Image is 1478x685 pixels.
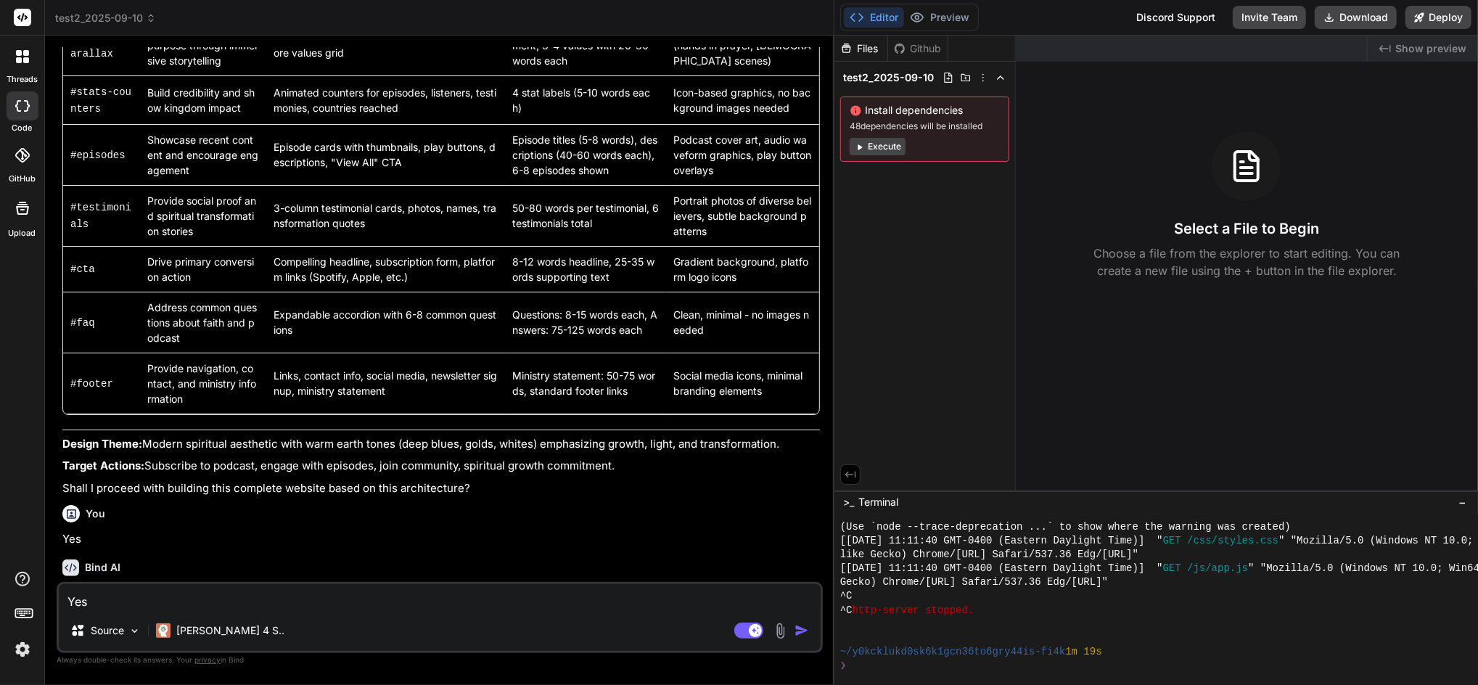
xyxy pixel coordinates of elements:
code: #faq [70,317,95,329]
code: #stats-counters [70,86,131,115]
button: − [1456,491,1469,514]
span: test2_2025-09-10 [55,11,156,25]
span: 48 dependencies will be installed [850,120,1000,132]
td: Ministry statement: 50-75 words, standard footer links [505,353,666,414]
button: Editor [844,7,904,28]
td: Address common questions about faith and podcast [140,292,266,353]
div: Files [834,41,887,56]
span: (Use `node --trace-deprecation ...` to show where the warning was created) [840,520,1291,534]
span: >_ [843,495,854,509]
div: Github [888,41,948,56]
td: Animated counters for episodes, listeners, testimonies, countries reached [266,75,505,124]
strong: Target Actions: [62,459,144,472]
p: Shall I proceed with building this complete website based on this architecture? [62,480,820,497]
td: 50-80 words per testimonial, 6 testimonials total [505,185,666,246]
span: like Gecko) Chrome/[URL] Safari/537.36 Edg/[URL]" [840,548,1138,562]
button: Preview [904,7,975,28]
span: ~/y0kcklukd0sk6k1gcn36to6gry44is-fi4k [840,645,1066,659]
span: test2_2025-09-10 [843,70,934,85]
span: Terminal [858,495,898,509]
code: #footer [70,378,113,390]
td: Clean, minimal - no images needed [666,292,819,353]
label: threads [7,73,38,86]
span: /js/app.js [1187,562,1248,575]
button: Invite Team [1233,6,1306,29]
span: ❯ [840,659,847,673]
button: Download [1315,6,1397,29]
td: Compelling headline, subscription form, platform links (Spotify, Apple, etc.) [266,246,505,292]
td: Podcast cover art, audio waveform graphics, play button overlays [666,124,819,185]
p: Modern spiritual aesthetic with warm earth tones (deep blues, golds, whites) emphasizing growth, ... [62,436,820,453]
strong: Design Theme: [62,437,142,451]
span: [[DATE] 11:11:40 GMT-0400 (Eastern Daylight Time)] " [840,562,1163,575]
p: Subscribe to podcast, engage with episodes, join community, spiritual growth commitment. [62,458,820,475]
code: #episodes [70,149,126,161]
span: Show preview [1395,41,1466,56]
h6: You [86,506,105,521]
td: Icon-based graphics, no background images needed [666,75,819,124]
td: Episode titles (5-8 words), descriptions (40-60 words each), 6-8 episodes shown [505,124,666,185]
td: Build credibility and show kingdom impact [140,75,266,124]
span: 1m 19s [1065,645,1101,659]
span: − [1458,495,1466,509]
td: 8-12 words headline, 25-35 words supporting text [505,246,666,292]
p: Yes [62,531,820,548]
td: 3-column testimonial cards, photos, names, transformation quotes [266,185,505,246]
label: Upload [9,227,36,239]
code: #testimonials [70,202,131,230]
td: Links, contact info, social media, newsletter signup, ministry statement [266,353,505,414]
span: http-server stopped. [853,604,974,618]
span: GET [1163,534,1181,548]
p: Always double-check its answers. Your in Bind [57,653,823,667]
td: Provide navigation, contact, and ministry information [140,353,266,414]
td: 4 stat labels (5-10 words each) [505,75,666,124]
td: Showcase recent content and encourage engagement [140,124,266,185]
button: Execute [850,138,906,155]
span: Install dependencies [850,103,1000,118]
img: attachment [772,623,789,639]
td: Provide social proof and spiritual transformation stories [140,185,266,246]
button: Deploy [1405,6,1471,29]
span: [[DATE] 11:11:40 GMT-0400 (Eastern Daylight Time)] " [840,534,1163,548]
td: Drive primary conversion action [140,246,266,292]
span: Gecko) Chrome/[URL] Safari/537.36 Edg/[URL]" [840,575,1108,589]
div: Discord Support [1128,6,1224,29]
img: icon [795,623,809,638]
span: ^C [840,604,853,618]
span: privacy [194,655,221,664]
td: Gradient background, platform logo icons [666,246,819,292]
img: Pick Models [128,625,141,637]
h3: Select a File to Begin [1174,218,1319,239]
span: ^C [840,589,853,603]
td: Episode cards with thumbnails, play buttons, descriptions, "View All" CTA [266,124,505,185]
td: Expandable accordion with 6-8 common questions [266,292,505,353]
td: Social media icons, minimal branding elements [666,353,819,414]
code: #cta [70,263,95,275]
td: Portrait photos of diverse believers, subtle background patterns [666,185,819,246]
p: Source [91,623,124,638]
td: Questions: 8-15 words each, Answers: 75-125 words each [505,292,666,353]
p: [PERSON_NAME] 4 S.. [176,623,284,638]
h6: Bind AI [85,560,120,575]
label: GitHub [9,173,36,185]
span: GET [1163,562,1181,575]
img: settings [10,637,35,662]
span: /css/styles.css [1187,534,1278,548]
img: Claude 4 Sonnet [156,623,171,638]
p: Choose a file from the explorer to start editing. You can create a new file using the + button in... [1084,245,1409,279]
label: code [12,122,33,134]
